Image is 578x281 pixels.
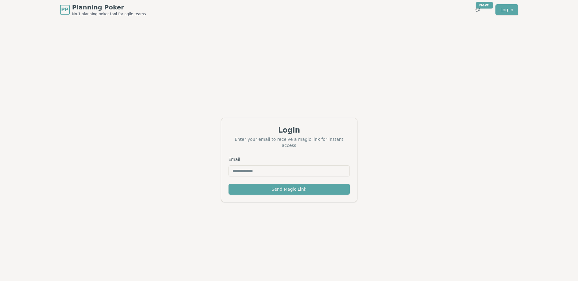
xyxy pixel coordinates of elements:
[229,184,350,195] button: Send Magic Link
[72,12,146,16] span: No.1 planning poker tool for agile teams
[229,136,350,148] div: Enter your email to receive a magic link for instant access
[60,3,146,16] a: PPPlanning PokerNo.1 planning poker tool for agile teams
[476,2,493,9] div: New!
[72,3,146,12] span: Planning Poker
[229,125,350,135] div: Login
[61,6,68,13] span: PP
[472,4,483,15] button: New!
[229,157,240,162] label: Email
[495,4,518,15] a: Log in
